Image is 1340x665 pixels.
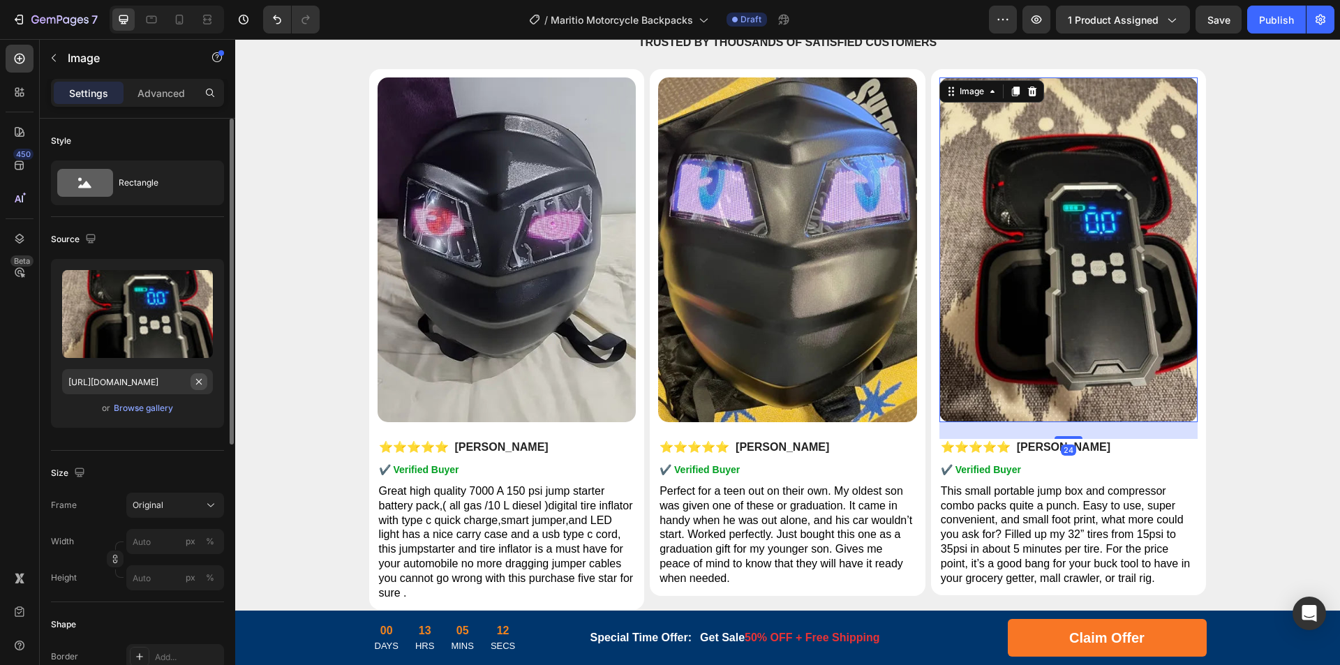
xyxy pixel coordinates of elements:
[773,580,971,618] a: Claim Offer
[51,135,71,147] div: Style
[255,600,280,614] p: SECS
[68,50,186,66] p: Image
[263,6,320,33] div: Undo/Redo
[706,446,955,545] span: This small portable jump box and compressor combo packs quite a punch. Easy to use, super conveni...
[182,533,199,550] button: %
[740,13,761,26] span: Draft
[1259,13,1294,27] div: Publish
[706,401,962,416] p: ⭐⭐⭐⭐⭐ [PERSON_NAME]
[113,401,174,415] button: Browse gallery
[235,39,1340,665] iframe: Design area
[51,618,76,631] div: Shape
[509,592,644,604] span: 50% OFF + Free Shipping
[255,583,280,600] div: 12
[10,255,33,267] div: Beta
[91,11,98,28] p: 7
[202,533,218,550] button: px
[51,230,99,249] div: Source
[834,588,909,609] div: Claim Offer
[62,270,213,358] img: preview-image
[6,6,104,33] button: 7
[126,565,224,590] input: px%
[155,651,221,664] div: Add...
[424,424,680,437] p: ✔️ Verified Buyer
[1068,13,1159,27] span: 1 product assigned
[424,401,680,416] p: ⭐⭐⭐⭐⭐ [PERSON_NAME]
[13,149,33,160] div: 450
[424,446,677,545] span: Perfect for a teen out on their own. My oldest son was given one of these or graduation. It came ...
[62,369,213,394] input: https://example.com/image.jpg
[186,571,195,584] div: px
[102,400,110,417] span: or
[202,569,218,586] button: px
[722,46,752,59] div: Image
[69,86,108,100] p: Settings
[126,493,224,518] button: Original
[51,499,77,511] label: Frame
[465,590,644,607] p: Get Sale
[706,424,962,437] p: ✔️ Verified Buyer
[1293,597,1326,630] div: Open Intercom Messenger
[544,13,548,27] span: /
[704,38,963,383] img: VoltMate-rv-3.webp
[126,529,224,554] input: px%
[1056,6,1190,33] button: 1 product assigned
[144,446,399,560] span: Great high quality 7000 A 150 psi jump starter battery pack,( all gas /10 L diesel )digital tire ...
[142,38,401,383] img: MotoBackpack-rv-1.webp
[1247,6,1306,33] button: Publish
[144,424,400,437] p: ✔️ Verified Buyer
[144,401,400,416] p: ⭐⭐⭐⭐⭐ [PERSON_NAME]
[206,535,214,548] div: %
[137,86,185,100] p: Advanced
[182,569,199,586] button: %
[423,38,682,383] img: MotoBackpack-rv-2.webp
[51,571,77,584] label: Height
[186,535,195,548] div: px
[119,167,204,199] div: Rectangle
[114,402,173,414] div: Browse gallery
[1196,6,1242,33] button: Save
[51,650,78,663] div: Border
[133,499,163,511] span: Original
[51,535,74,548] label: Width
[826,405,841,417] div: 24
[551,13,693,27] span: Maritio Motorcycle Backpacks
[51,464,88,483] div: Size
[355,592,457,604] strong: Special Time Offer:
[1207,14,1230,26] span: Save
[206,571,214,584] div: %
